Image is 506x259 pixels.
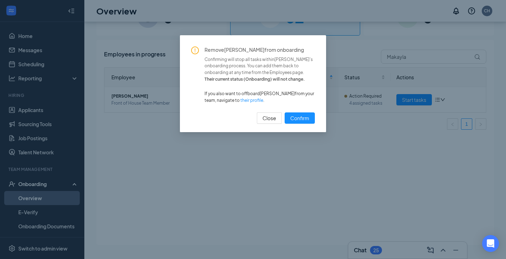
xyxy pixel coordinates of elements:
[205,56,315,76] span: Confirming will stop all tasks within [PERSON_NAME] 's onboarding process. You can add them back ...
[191,47,199,54] span: exclamation-circle
[290,114,309,122] span: Confirm
[205,76,315,83] span: Their current status ( Onboarding ) will not change.
[240,98,263,103] a: their profile
[285,112,315,124] button: Confirm
[262,114,276,122] span: Close
[257,112,282,124] button: Close
[205,47,315,54] span: Remove [PERSON_NAME] from onboarding
[482,235,499,252] div: Open Intercom Messenger
[205,91,315,104] span: If you also want to offboard [PERSON_NAME] from your team, navigate to .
